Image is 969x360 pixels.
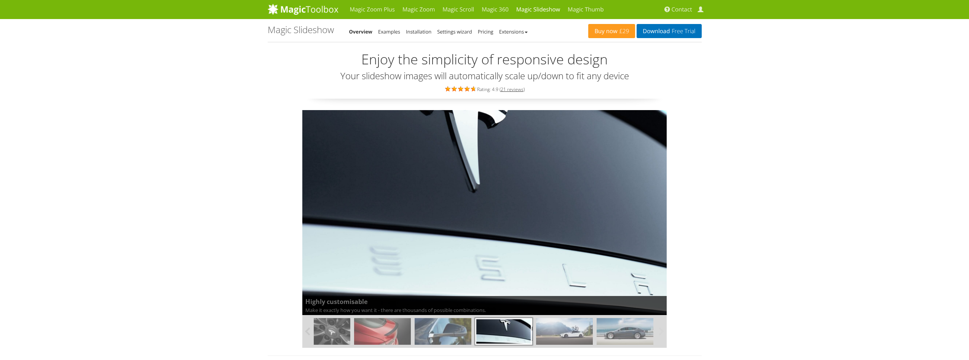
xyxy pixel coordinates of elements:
[293,318,350,345] img: models-03.jpg
[637,24,701,38] a: DownloadFree Trial
[499,28,528,35] a: Extensions
[536,318,593,345] img: models-08.jpg
[588,24,635,38] a: Buy now£29
[415,318,471,345] img: models-06.jpg
[406,28,431,35] a: Installation
[378,28,400,35] a: Examples
[268,3,338,15] img: MagicToolbox.com - Image tools for your website
[349,28,373,35] a: Overview
[597,318,653,345] img: models-09.jpg
[354,318,411,345] img: models-04.jpg
[268,52,702,67] h2: Enjoy the simplicity of responsive design
[302,296,667,315] span: Make it exactly how you want it - there are thousands of possible combinations.
[268,85,702,93] div: Rating: 4.9 ( )
[229,69,667,315] img: Highly customisable
[268,71,702,81] h3: Your slideshow images will automatically scale up/down to fit any device
[672,6,692,13] span: Contact
[305,297,664,307] b: Highly customisable
[501,86,524,93] a: 21 reviews
[478,28,493,35] a: Pricing
[268,25,334,35] h1: Magic Slideshow
[670,28,695,34] span: Free Trial
[437,28,472,35] a: Settings wizard
[618,28,629,34] span: £29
